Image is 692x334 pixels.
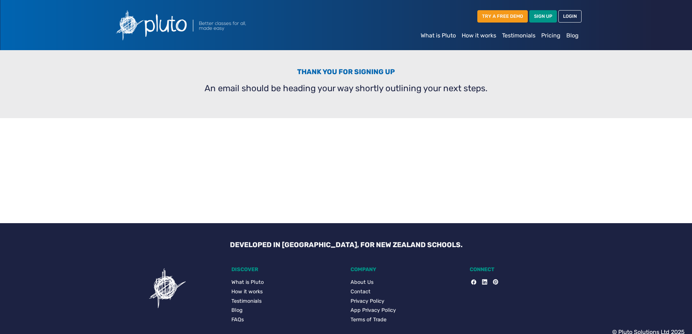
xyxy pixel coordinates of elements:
[351,278,461,286] a: About Us
[558,10,582,22] a: LOGIN
[351,306,461,314] a: App Privacy Policy
[231,297,342,305] a: Testimonials
[224,241,468,249] h3: DEVELOPED IN [GEOGRAPHIC_DATA], FOR NEW ZEALAND SCHOOLS.
[231,288,342,296] a: How it works
[231,316,342,324] a: FAQs
[499,28,538,43] a: Testimonials
[470,266,580,273] h5: CONNECT
[476,278,487,286] a: LinkedIn
[487,278,498,286] a: Pinterest
[115,82,577,95] p: An email should be heading your way shortly outlining your next steps.
[146,266,189,310] img: Pluto icon showing a confusing task for users
[351,297,461,305] a: Privacy Policy
[115,68,577,79] h3: Thank you for signing up
[231,278,342,286] a: What is Pluto
[477,10,528,22] a: TRY A FREE DEMO
[351,288,461,296] a: Contact
[351,316,461,324] a: Terms of Trade
[351,266,461,273] h5: COMPANY
[471,278,476,286] a: Facebook
[529,10,557,22] a: SIGN UP
[459,28,499,43] a: How it works
[418,28,459,43] a: What is Pluto
[111,6,285,44] img: Pluto logo with the text Better classes for all, made easy
[538,28,563,43] a: Pricing
[231,306,342,314] a: Blog
[231,266,342,273] h5: DISCOVER
[563,28,582,43] a: Blog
